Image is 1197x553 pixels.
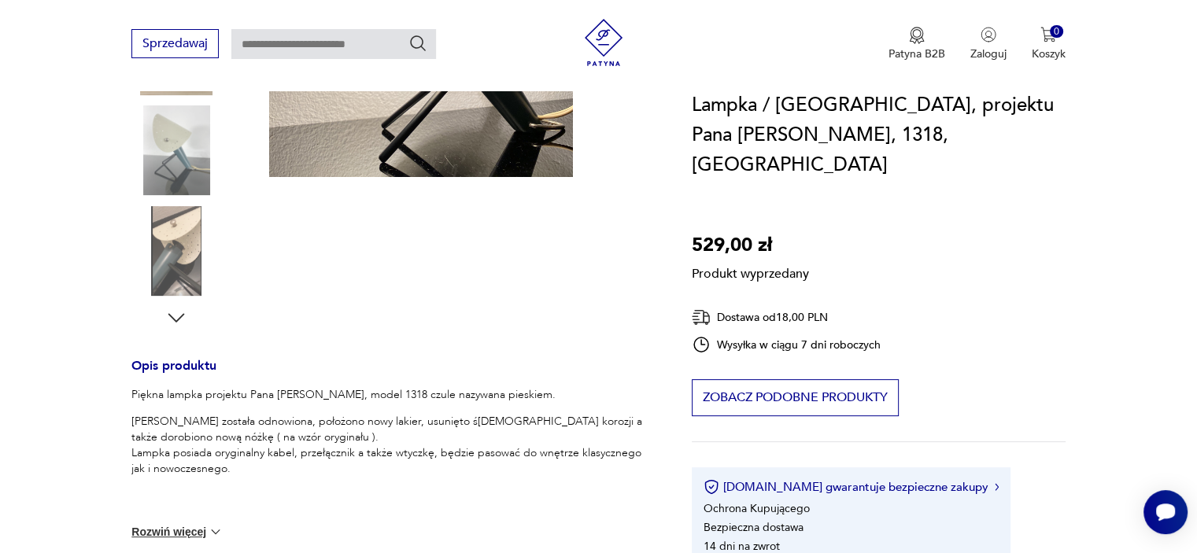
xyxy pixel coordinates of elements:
img: Ikonka użytkownika [981,27,996,42]
img: Ikona medalu [909,27,925,44]
a: Sprzedawaj [131,39,219,50]
button: Rozwiń więcej [131,524,223,540]
p: Produkt wyprzedany [692,260,809,282]
h1: Lampka / [GEOGRAPHIC_DATA], projektu Pana [PERSON_NAME], 1318, [GEOGRAPHIC_DATA] [692,90,1066,180]
button: Patyna B2B [889,27,945,61]
h3: Opis produktu [131,361,654,387]
p: [PERSON_NAME] została odnowiona, położono nowy lakier, usunięto ś[DEMOGRAPHIC_DATA] korozji a tak... [131,414,654,477]
button: Szukaj [408,34,427,53]
p: Koszyk [1032,46,1066,61]
p: Patyna B2B [889,46,945,61]
p: Piękna lampka projektu Pana [PERSON_NAME], model 1318 czule nazywana pieskiem. [131,387,654,403]
p: Zaloguj [970,46,1007,61]
iframe: Smartsupp widget button [1143,490,1188,534]
button: Zaloguj [970,27,1007,61]
button: Sprzedawaj [131,29,219,58]
button: [DOMAIN_NAME] gwarantuje bezpieczne zakupy [704,479,999,495]
button: Zobacz podobne produkty [692,379,899,416]
p: 529,00 zł [692,230,809,260]
img: Ikona strzałki w prawo [995,483,999,491]
div: 0 [1050,25,1063,39]
img: chevron down [208,524,224,540]
div: Dostawa od 18,00 PLN [692,308,881,327]
img: Ikona koszyka [1040,27,1056,42]
a: Ikona medaluPatyna B2B [889,27,945,61]
img: Ikona dostawy [692,308,711,327]
img: Patyna - sklep z meblami i dekoracjami vintage [580,19,627,66]
li: Ochrona Kupującego [704,501,810,516]
button: 0Koszyk [1032,27,1066,61]
img: Ikona certyfikatu [704,479,719,495]
div: Wysyłka w ciągu 7 dni roboczych [692,335,881,354]
li: Bezpieczna dostawa [704,520,804,535]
